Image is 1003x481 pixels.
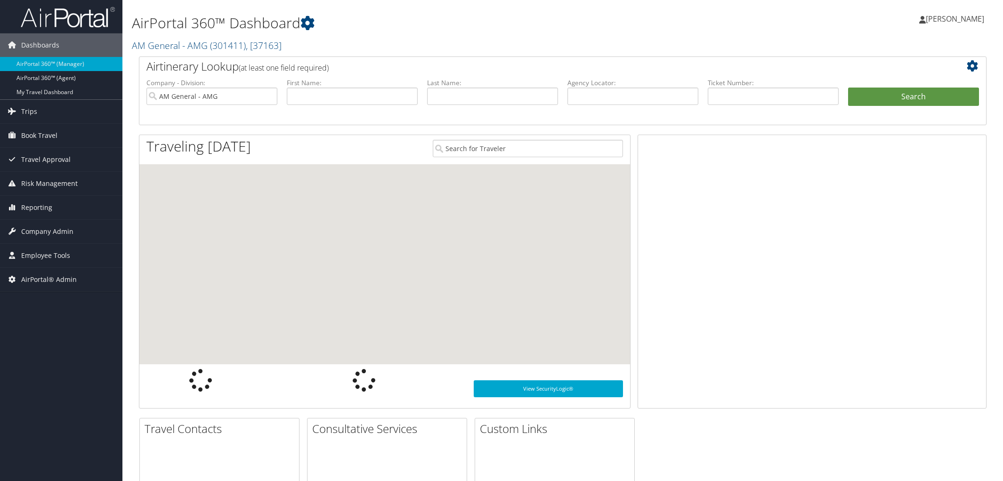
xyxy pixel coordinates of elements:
[21,33,59,57] span: Dashboards
[246,39,282,52] span: , [ 37163 ]
[312,421,467,437] h2: Consultative Services
[132,13,706,33] h1: AirPortal 360™ Dashboard
[427,78,558,88] label: Last Name:
[210,39,246,52] span: ( 301411 )
[287,78,418,88] label: First Name:
[21,100,37,123] span: Trips
[21,244,70,267] span: Employee Tools
[146,58,908,74] h2: Airtinerary Lookup
[926,14,984,24] span: [PERSON_NAME]
[21,268,77,291] span: AirPortal® Admin
[132,39,282,52] a: AM General - AMG
[21,6,115,28] img: airportal-logo.png
[433,140,623,157] input: Search for Traveler
[21,220,73,243] span: Company Admin
[21,196,52,219] span: Reporting
[239,63,329,73] span: (at least one field required)
[480,421,634,437] h2: Custom Links
[146,78,277,88] label: Company - Division:
[146,136,251,156] h1: Traveling [DATE]
[21,124,57,147] span: Book Travel
[919,5,994,33] a: [PERSON_NAME]
[474,380,623,397] a: View SecurityLogic®
[708,78,839,88] label: Ticket Number:
[21,172,78,195] span: Risk Management
[145,421,299,437] h2: Travel Contacts
[567,78,698,88] label: Agency Locator:
[21,148,71,171] span: Travel Approval
[848,88,979,106] button: Search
